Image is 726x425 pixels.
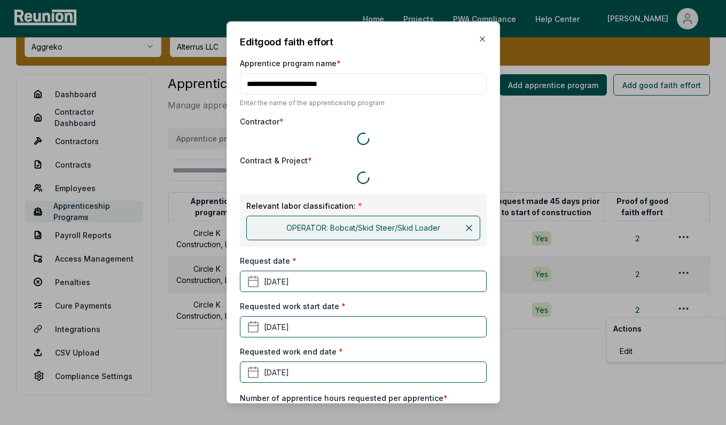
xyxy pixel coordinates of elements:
button: [DATE] [240,361,487,383]
label: Requested work start date [240,301,346,312]
label: Requested work end date [240,346,343,357]
button: [DATE] [240,316,487,337]
label: Contractor [240,116,284,127]
label: Number of apprentice hours requested per apprentice [240,393,448,403]
div: OPERATOR: Bobcat/Skid Steer/Skid Loader [246,216,480,240]
h2: Edit good faith effort [240,35,487,49]
label: Apprentice program name [240,58,341,69]
label: Relevant labor classification: [246,200,480,211]
label: Request date [240,255,296,266]
label: Contract & Project [240,155,312,166]
button: [DATE] [240,271,487,292]
p: Enter the name of the apprenticeship program [240,99,487,107]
